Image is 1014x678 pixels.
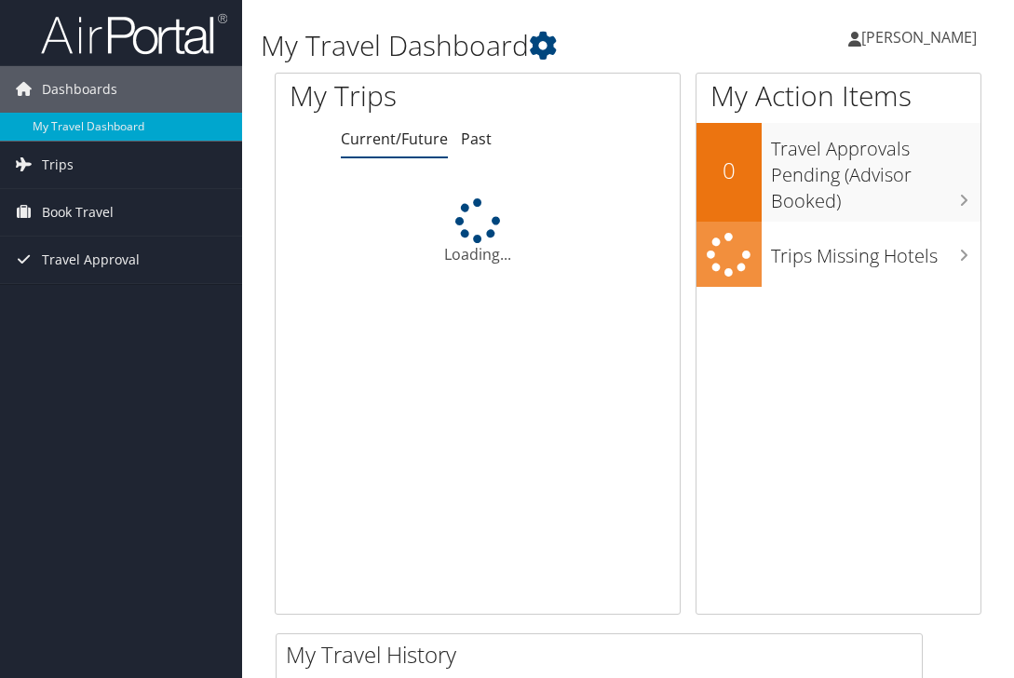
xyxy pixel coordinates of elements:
h2: My Travel History [286,639,922,671]
a: Past [461,129,492,149]
span: Travel Approval [42,237,140,283]
h1: My Action Items [696,76,981,115]
h1: My Travel Dashboard [261,26,750,65]
a: [PERSON_NAME] [848,9,995,65]
h3: Travel Approvals Pending (Advisor Booked) [771,127,981,214]
h1: My Trips [290,76,497,115]
h2: 0 [696,155,762,186]
div: Loading... [276,198,680,265]
span: Dashboards [42,66,117,113]
a: 0Travel Approvals Pending (Advisor Booked) [696,123,981,221]
h3: Trips Missing Hotels [771,234,981,269]
span: [PERSON_NAME] [861,27,977,47]
span: Book Travel [42,189,114,236]
img: airportal-logo.png [41,12,227,56]
a: Current/Future [341,129,448,149]
span: Trips [42,142,74,188]
a: Trips Missing Hotels [696,222,981,288]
